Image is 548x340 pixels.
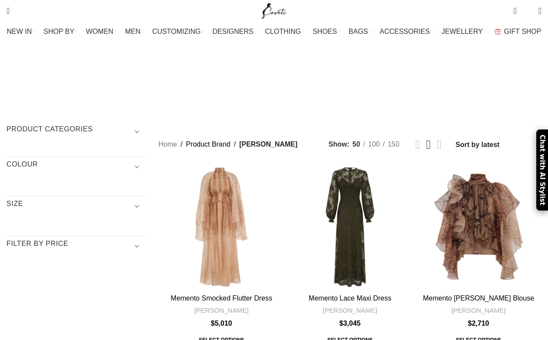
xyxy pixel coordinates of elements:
h3: Filter by price [7,239,145,254]
div: My Wishlist [523,2,532,20]
a: [PERSON_NAME] [323,306,377,315]
a: [PERSON_NAME] [195,306,249,315]
a: Memento [PERSON_NAME] Blouse [423,294,534,302]
span: CUSTOMIZING [152,27,201,36]
span: CLOTHING [265,27,301,36]
h3: Product categories [7,124,145,139]
a: CUSTOMIZING [152,23,204,40]
a: SHOES [313,23,340,40]
a: Search [2,2,14,20]
img: GiftBag [495,29,501,34]
span: BAGS [349,27,368,36]
a: Memento Lace Maxi Dress [309,294,391,302]
div: Main navigation [2,23,546,40]
a: SHOP BY [43,23,77,40]
a: MEN [125,23,143,40]
a: 0 [509,2,521,20]
a: CLOTHING [265,23,304,40]
span: SHOP BY [43,27,74,36]
bdi: 3,045 [340,320,361,327]
a: Memento Smocked Flutter Dress [158,164,284,290]
span: NEW IN [7,27,32,36]
span: JEWELLERY [442,27,483,36]
a: Site logo [260,7,289,14]
a: Memento Smocked Flutter Dress [171,294,272,302]
span: $ [468,320,472,327]
a: Memento Lace Maxi Dress [287,164,413,290]
span: DESIGNERS [212,27,253,36]
span: 0 [525,9,531,15]
span: SHOES [313,27,337,36]
h3: SIZE [7,199,145,214]
a: ACCESSORIES [380,23,433,40]
bdi: 2,710 [468,320,489,327]
span: $ [211,320,215,327]
a: JEWELLERY [442,23,486,40]
bdi: 5,010 [211,320,232,327]
span: GIFT SHOP [504,27,541,36]
a: GIFT SHOP [495,23,541,40]
span: MEN [125,27,141,36]
span: WOMEN [86,27,113,36]
span: ACCESSORIES [380,27,430,36]
span: 0 [514,4,521,11]
a: BAGS [349,23,371,40]
span: $ [340,320,343,327]
a: Memento Billow Blouse [416,164,541,290]
a: DESIGNERS [212,23,256,40]
h3: COLOUR [7,160,145,174]
a: WOMEN [86,23,116,40]
a: [PERSON_NAME] [452,306,506,315]
a: NEW IN [7,23,35,40]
